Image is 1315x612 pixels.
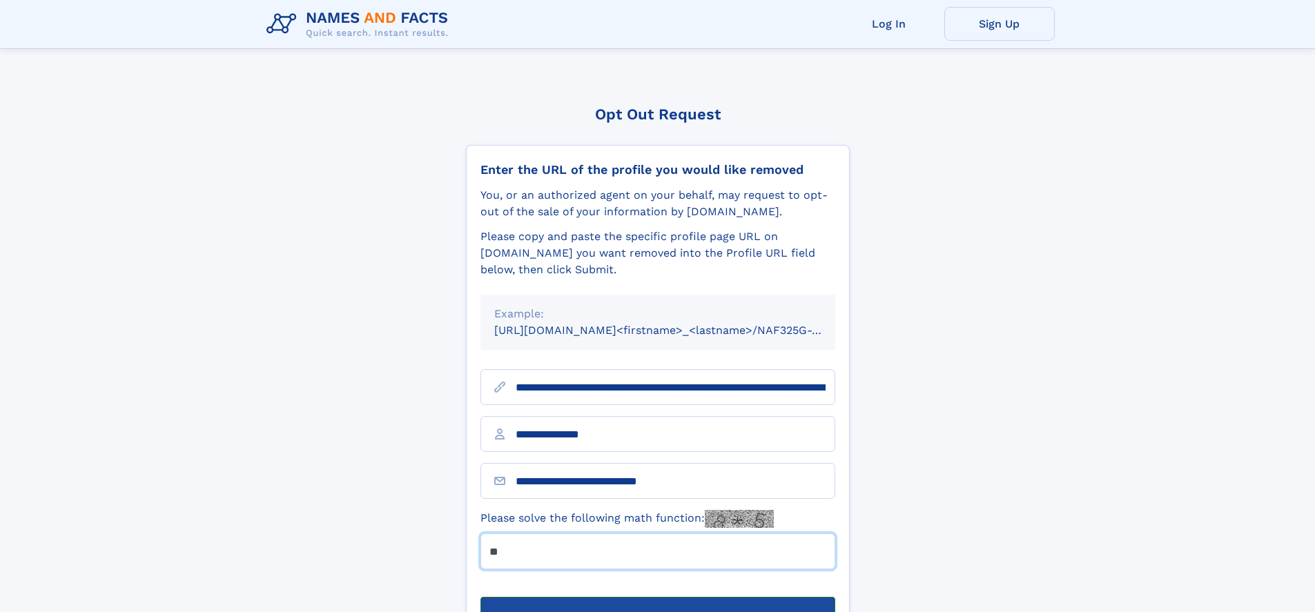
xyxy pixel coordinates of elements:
[834,7,944,41] a: Log In
[480,162,835,177] div: Enter the URL of the profile you would like removed
[944,7,1055,41] a: Sign Up
[480,187,835,220] div: You, or an authorized agent on your behalf, may request to opt-out of the sale of your informatio...
[480,510,774,528] label: Please solve the following math function:
[494,306,821,322] div: Example:
[261,6,460,43] img: Logo Names and Facts
[480,228,835,278] div: Please copy and paste the specific profile page URL on [DOMAIN_NAME] you want removed into the Pr...
[494,324,861,337] small: [URL][DOMAIN_NAME]<firstname>_<lastname>/NAF325G-xxxxxxxx
[466,106,850,123] div: Opt Out Request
